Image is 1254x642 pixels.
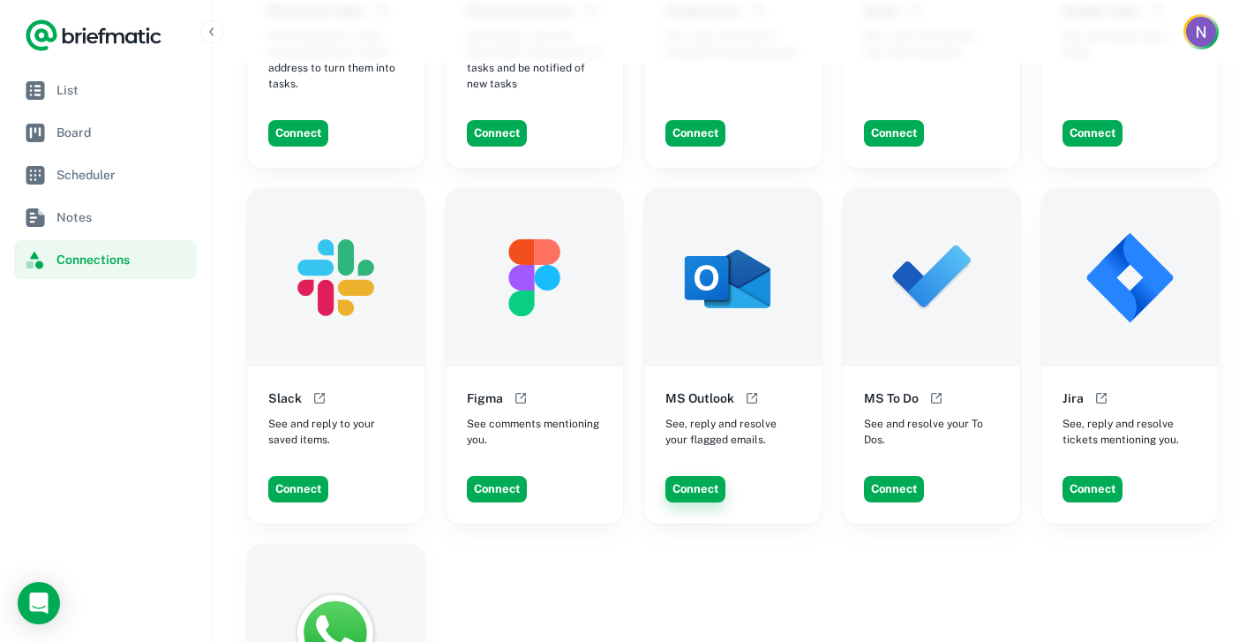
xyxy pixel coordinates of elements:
[665,416,800,448] span: See, reply and resolve your flagged emails.
[926,388,947,409] button: Open help documentation
[467,389,503,408] h6: Figma
[864,120,924,147] button: Connect
[309,388,330,409] button: Open help documentation
[247,189,424,366] img: Slack
[1091,388,1112,409] button: Open help documentation
[14,198,197,237] a: Notes
[14,113,197,152] a: Board
[665,476,725,502] button: Connect
[25,18,162,53] a: Logo
[14,240,197,279] a: Connections
[268,389,302,408] h6: Slack
[18,582,60,624] div: Load Chat
[446,189,623,366] img: Figma
[56,165,190,185] span: Scheduler
[1063,416,1198,448] span: See, reply and resolve tickets mentioning you.
[741,388,762,409] button: Open help documentation
[467,476,527,502] button: Connect
[1063,120,1123,147] button: Connect
[268,120,328,147] button: Connect
[1183,14,1219,49] button: Account button
[14,155,197,194] a: Scheduler
[843,189,1020,366] img: MS To Do
[467,120,527,147] button: Connect
[467,416,602,448] span: See comments mentioning you.
[56,208,190,227] span: Notes
[510,388,531,409] button: Open help documentation
[56,80,190,100] span: List
[14,71,197,110] a: List
[268,476,328,502] button: Connect
[864,476,924,502] button: Connect
[56,123,190,142] span: Board
[1063,389,1084,408] h6: Jira
[665,120,725,147] button: Connect
[1041,189,1219,366] img: Jira
[1186,17,1216,47] img: Nataleh Nicole
[864,416,999,448] span: See and resolve your To Dos.
[268,416,403,448] span: See and reply to your saved items.
[665,389,734,408] h6: MS Outlook
[864,389,919,408] h6: MS To Do
[56,250,190,269] span: Connections
[644,189,822,366] img: MS Outlook
[1063,476,1123,502] button: Connect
